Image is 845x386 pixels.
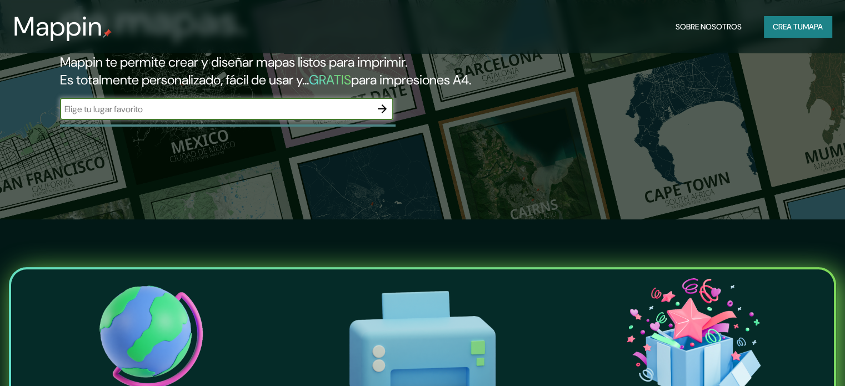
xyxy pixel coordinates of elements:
img: pin de mapeo [103,29,112,38]
font: Sobre nosotros [676,22,742,32]
input: Elige tu lugar favorito [60,103,371,116]
font: Crea tu [773,22,803,32]
font: Es totalmente personalizado, fácil de usar y... [60,71,309,88]
font: GRATIS [309,71,351,88]
button: Sobre nosotros [671,16,746,37]
font: Mappin te permite crear y diseñar mapas listos para imprimir. [60,53,407,71]
font: Mappin [13,9,103,44]
font: mapa [803,22,823,32]
font: para impresiones A4. [351,71,471,88]
button: Crea tumapa [764,16,832,37]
